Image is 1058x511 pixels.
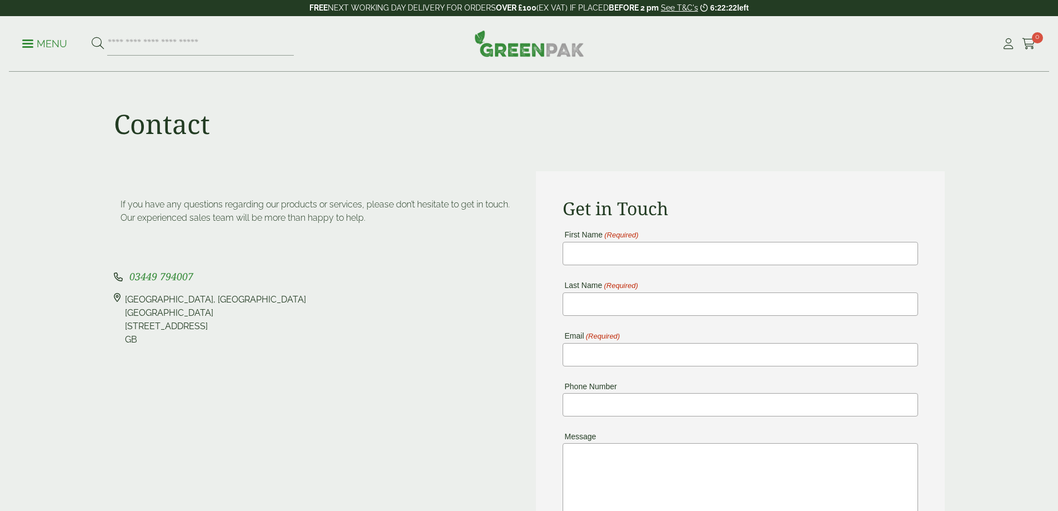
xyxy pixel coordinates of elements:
a: Menu [22,37,67,48]
label: Last Name [563,281,638,290]
strong: FREE [309,3,328,12]
p: Menu [22,37,67,51]
strong: OVER £100 [496,3,536,12]
label: First Name [563,231,639,239]
label: Message [563,433,596,440]
span: left [737,3,749,12]
label: Phone Number [563,383,617,390]
p: If you have any questions regarding our products or services, please don’t hesitate to get in tou... [121,198,516,225]
h2: Get in Touch [563,198,918,219]
span: (Required) [604,231,639,239]
a: 0 [1022,36,1036,52]
div: [GEOGRAPHIC_DATA], [GEOGRAPHIC_DATA] [GEOGRAPHIC_DATA] [STREET_ADDRESS] GB [125,293,306,346]
span: 6:22:22 [710,3,737,12]
img: GreenPak Supplies [474,30,584,57]
a: 03449 794007 [129,272,193,282]
strong: BEFORE 2 pm [609,3,659,12]
span: (Required) [603,282,638,290]
span: 03449 794007 [129,270,193,283]
label: Email [563,332,620,340]
h1: Contact [114,108,210,140]
span: 0 [1032,32,1043,43]
i: Cart [1022,38,1036,49]
a: See T&C's [661,3,698,12]
span: (Required) [585,333,620,340]
i: My Account [1001,38,1015,49]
